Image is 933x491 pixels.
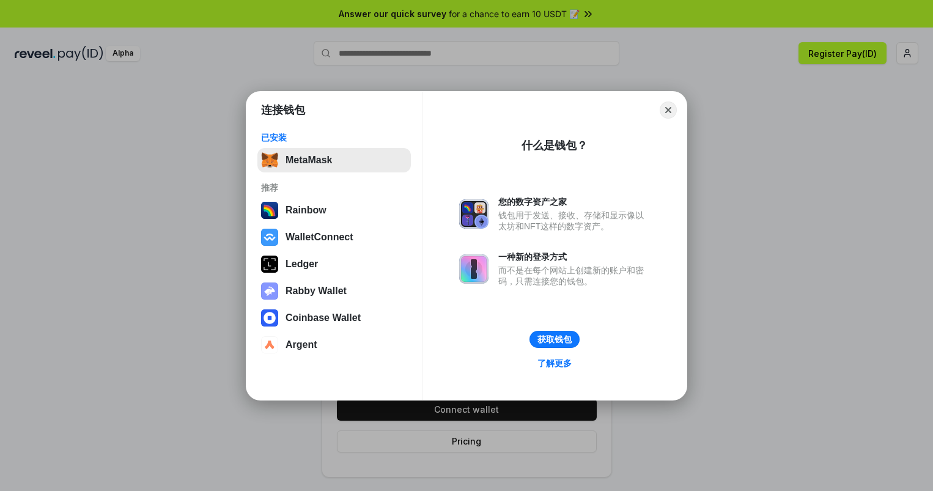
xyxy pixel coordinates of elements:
div: 而不是在每个网站上创建新的账户和密码，只需连接您的钱包。 [498,265,650,287]
div: 获取钱包 [537,334,572,345]
img: svg+xml,%3Csvg%20width%3D%2228%22%20height%3D%2228%22%20viewBox%3D%220%200%2028%2028%22%20fill%3D... [261,229,278,246]
div: Rainbow [286,205,326,216]
a: 了解更多 [530,355,579,371]
img: svg+xml,%3Csvg%20width%3D%22120%22%20height%3D%22120%22%20viewBox%3D%220%200%20120%20120%22%20fil... [261,202,278,219]
button: Close [660,102,677,119]
div: 已安装 [261,132,407,143]
img: svg+xml,%3Csvg%20width%3D%2228%22%20height%3D%2228%22%20viewBox%3D%220%200%2028%2028%22%20fill%3D... [261,336,278,353]
div: 了解更多 [537,358,572,369]
button: MetaMask [257,148,411,172]
button: Rabby Wallet [257,279,411,303]
img: svg+xml,%3Csvg%20xmlns%3D%22http%3A%2F%2Fwww.w3.org%2F2000%2Fsvg%22%20fill%3D%22none%22%20viewBox... [459,199,489,229]
img: svg+xml,%3Csvg%20xmlns%3D%22http%3A%2F%2Fwww.w3.org%2F2000%2Fsvg%22%20fill%3D%22none%22%20viewBox... [261,282,278,300]
div: 您的数字资产之家 [498,196,650,207]
button: Ledger [257,252,411,276]
button: 获取钱包 [529,331,580,348]
h1: 连接钱包 [261,103,305,117]
div: Ledger [286,259,318,270]
div: 什么是钱包？ [522,138,588,153]
img: svg+xml,%3Csvg%20fill%3D%22none%22%20height%3D%2233%22%20viewBox%3D%220%200%2035%2033%22%20width%... [261,152,278,169]
button: Rainbow [257,198,411,223]
div: Coinbase Wallet [286,312,361,323]
button: WalletConnect [257,225,411,249]
div: 推荐 [261,182,407,193]
img: svg+xml,%3Csvg%20xmlns%3D%22http%3A%2F%2Fwww.w3.org%2F2000%2Fsvg%22%20width%3D%2228%22%20height%3... [261,256,278,273]
div: 一种新的登录方式 [498,251,650,262]
div: Argent [286,339,317,350]
button: Coinbase Wallet [257,306,411,330]
div: 钱包用于发送、接收、存储和显示像以太坊和NFT这样的数字资产。 [498,210,650,232]
div: MetaMask [286,155,332,166]
img: svg+xml,%3Csvg%20width%3D%2228%22%20height%3D%2228%22%20viewBox%3D%220%200%2028%2028%22%20fill%3D... [261,309,278,327]
div: Rabby Wallet [286,286,347,297]
img: svg+xml,%3Csvg%20xmlns%3D%22http%3A%2F%2Fwww.w3.org%2F2000%2Fsvg%22%20fill%3D%22none%22%20viewBox... [459,254,489,284]
div: WalletConnect [286,232,353,243]
button: Argent [257,333,411,357]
